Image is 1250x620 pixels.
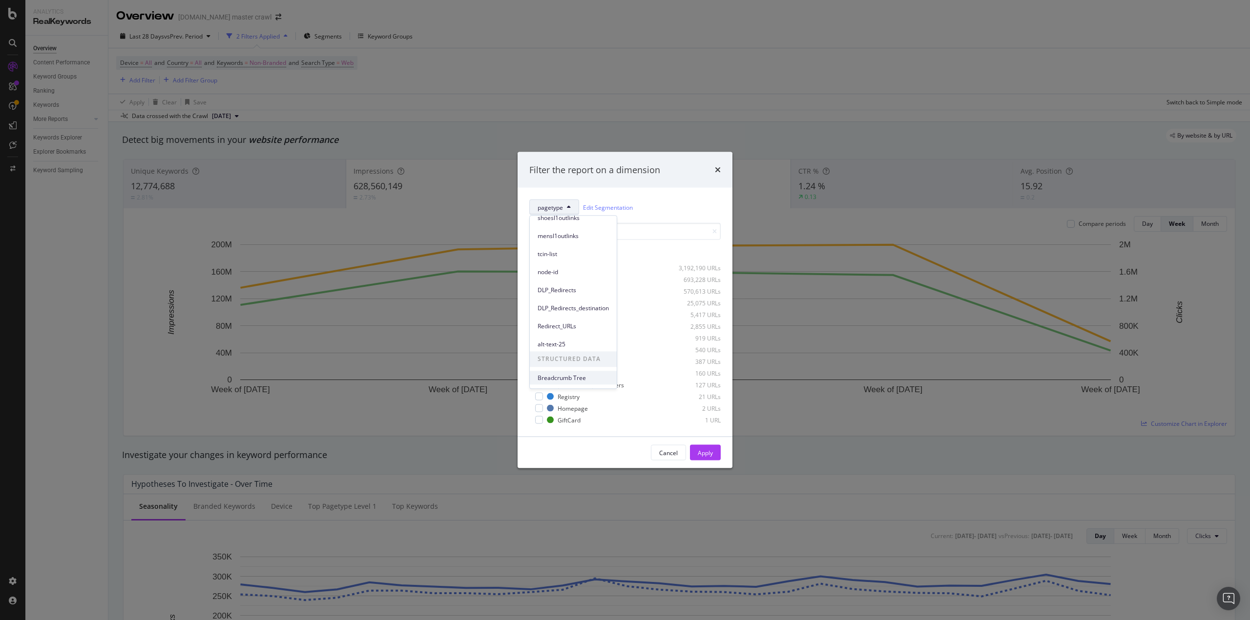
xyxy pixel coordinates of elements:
[659,448,678,457] div: Cancel
[538,214,609,222] span: shoesl1outlinks
[673,287,721,295] div: 570,613 URLs
[529,223,721,240] input: Search
[673,310,721,319] div: 5,417 URLs
[558,416,581,424] div: GiftCard
[529,248,721,256] div: Select all data available
[673,392,721,400] div: 21 URLs
[558,404,588,412] div: Homepage
[538,286,609,295] span: DLP_Redirects
[673,275,721,283] div: 693,228 URLs
[673,404,721,412] div: 2 URLs
[1217,587,1240,610] div: Open Intercom Messenger
[673,380,721,389] div: 127 URLs
[673,299,721,307] div: 25,075 URLs
[538,374,609,382] span: Breadcrumb Tree
[673,357,721,365] div: 387 URLs
[538,340,609,349] span: alt-text-25
[529,163,660,176] div: Filter the report on a dimension
[538,203,563,211] span: pagetype
[583,202,633,212] a: Edit Segmentation
[715,163,721,176] div: times
[698,448,713,457] div: Apply
[538,250,609,259] span: tcin-list
[673,416,721,424] div: 1 URL
[538,304,609,313] span: DLP_Redirects_destination
[673,369,721,377] div: 160 URLs
[538,268,609,277] span: node-id
[673,263,721,272] div: 3,192,190 URLs
[673,334,721,342] div: 919 URLs
[690,445,721,460] button: Apply
[518,152,732,468] div: modal
[538,322,609,331] span: Redirect_URLs
[651,445,686,460] button: Cancel
[529,200,579,215] button: pagetype
[538,232,609,240] span: mensl1outlinks
[558,392,580,400] div: Registry
[673,322,721,330] div: 2,855 URLs
[530,351,617,367] span: STRUCTURED DATA
[673,345,721,354] div: 540 URLs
